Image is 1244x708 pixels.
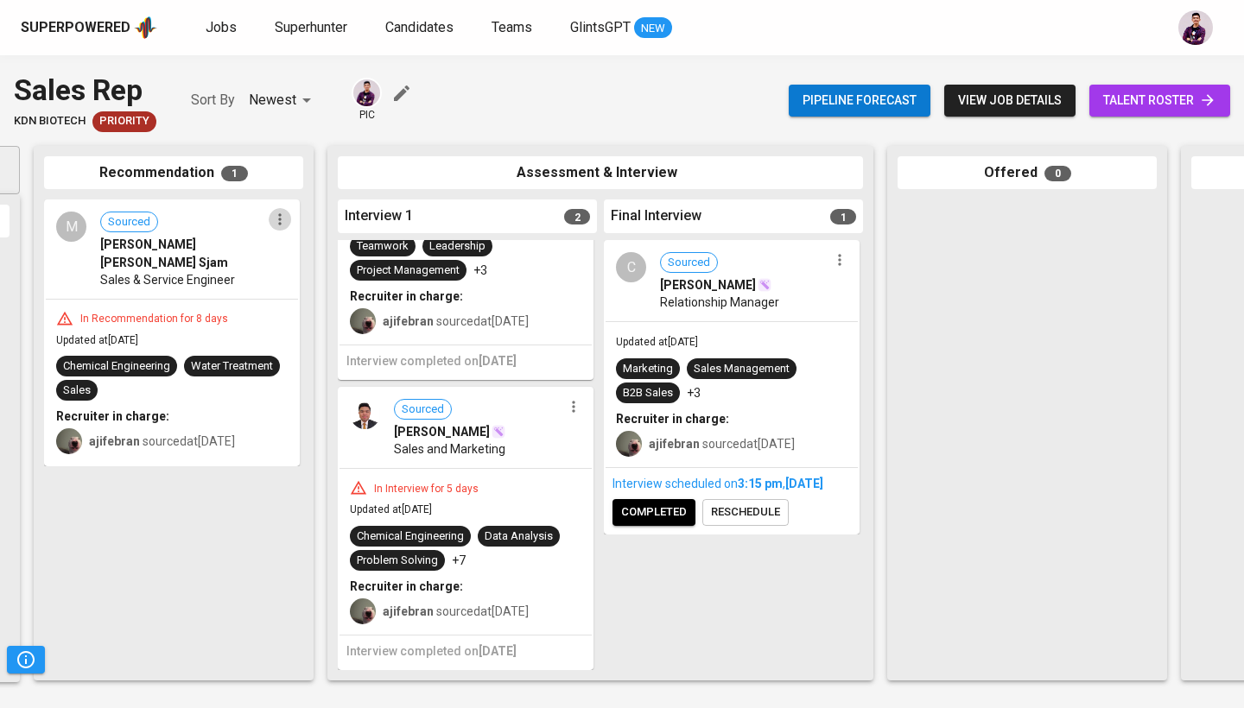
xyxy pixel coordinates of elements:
div: Chemical Engineering [63,358,170,375]
span: Jobs [206,19,237,35]
div: Sales Rep [14,69,156,111]
span: [PERSON_NAME] [660,276,756,294]
div: Recommendation [44,156,303,190]
b: ajifebran [383,314,434,328]
button: Open [10,168,14,172]
a: Candidates [385,17,457,39]
span: KDN Biotech [14,113,86,130]
div: In Recommendation for 8 days [73,312,235,326]
p: Newest [249,90,296,111]
span: Sales and Marketing [394,440,505,458]
div: Data Analysis [485,528,553,545]
div: Marketing [623,361,673,377]
div: B2B Sales [623,385,673,401]
span: Sourced [101,214,157,231]
b: Recruiter in charge: [350,579,463,593]
img: aji.muda@glints.com [616,431,642,457]
span: sourced at [DATE] [649,437,795,451]
b: ajifebran [89,434,140,448]
a: Superhunter [275,17,351,39]
div: Water Treatment [191,358,273,375]
b: Recruiter in charge: [56,409,169,423]
img: aji.muda@glints.com [350,308,376,334]
a: Jobs [206,17,240,39]
span: 1 [221,166,248,181]
span: Updated at [DATE] [616,336,698,348]
div: Teamwork [357,238,409,255]
a: talent roster [1089,85,1230,117]
div: Chemical Engineering [357,528,464,545]
span: 3:15 PM [738,477,783,490]
button: view job details [944,85,1076,117]
span: Candidates [385,19,454,35]
a: Teams [492,17,536,39]
div: MSourced[PERSON_NAME] [PERSON_NAME] SjamSales & Service EngineerIn Recommendation for 8 daysUpdat... [44,199,300,466]
div: Sales [63,382,91,399]
img: aji.muda@glints.com [56,428,82,454]
img: aji.muda@glints.com [350,598,376,624]
div: C [616,252,646,282]
span: Updated at [DATE] [56,334,138,346]
span: Sourced [661,255,717,271]
span: Priority [92,113,156,130]
span: 0 [1044,166,1071,181]
span: Relationship Manager [660,294,779,311]
b: ajifebran [649,437,700,451]
span: [PERSON_NAME] [394,423,490,440]
a: Superpoweredapp logo [21,15,157,41]
div: Offered [898,156,1157,190]
span: view job details [958,90,1062,111]
div: Sourced[PERSON_NAME]Sales and MarketingIn Interview for 5 daysUpdated at[DATE]Chemical Engineerin... [338,387,593,670]
button: Pipeline forecast [789,85,930,117]
button: completed [612,499,695,526]
div: In Interview for 5 days [367,482,486,496]
span: 1 [830,209,856,224]
img: magic_wand.svg [492,425,505,439]
img: erwin@glints.com [353,79,380,106]
p: Sort By [191,90,235,111]
div: Sales Management [694,361,790,377]
p: +3 [473,262,487,279]
img: app logo [134,15,157,41]
h6: Interview completed on [346,352,585,371]
span: [PERSON_NAME] [PERSON_NAME] Sjam [100,236,269,270]
span: talent roster [1103,90,1216,111]
span: NEW [634,20,672,37]
p: +7 [452,552,466,569]
span: Sales & Service Engineer [100,271,235,288]
span: [DATE] [479,644,517,658]
b: Recruiter in charge: [350,289,463,303]
div: Project Management [357,262,460,279]
div: New Job received from Demand Team [92,111,156,132]
span: Sourced [395,401,451,418]
div: Newest [249,85,317,117]
span: sourced at [DATE] [383,314,529,328]
div: Problem Solving [357,553,438,569]
span: Interview 1 [345,206,413,226]
span: [DATE] [479,354,517,368]
b: ajifebran [383,604,434,618]
button: reschedule [702,499,789,526]
div: Leadership [429,238,486,255]
div: CSourced[PERSON_NAME]Relationship ManagerUpdated at[DATE]MarketingSales ManagementB2B Sales+3Recr... [604,240,860,534]
div: Superpowered [21,18,130,38]
div: M [56,212,86,242]
span: Pipeline forecast [803,90,917,111]
a: GlintsGPT NEW [570,17,672,39]
button: Pipeline Triggers [7,646,45,673]
span: Teams [492,19,532,35]
div: pic [352,78,382,123]
span: Superhunter [275,19,347,35]
img: erwin@glints.com [1178,10,1213,45]
img: magic_wand.svg [758,278,771,292]
span: sourced at [DATE] [383,604,529,618]
span: reschedule [711,503,780,522]
span: completed [621,503,687,522]
b: Recruiter in charge: [616,412,729,426]
span: [DATE] [785,477,823,490]
p: +3 [687,384,701,401]
span: Updated at [DATE] [350,503,432,515]
span: Final Interview [611,206,701,226]
img: b9b1ddf84e4a779ad2b3bd84163b6b95.jpg [350,399,380,429]
h6: Interview completed on [346,642,585,661]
